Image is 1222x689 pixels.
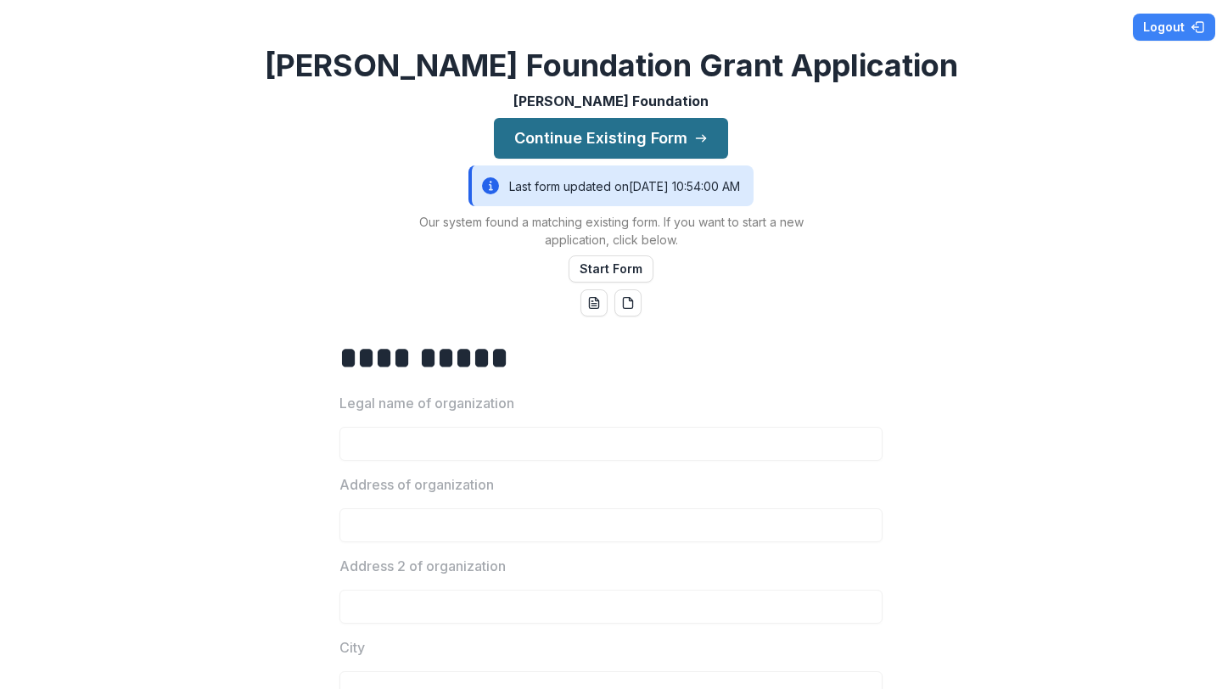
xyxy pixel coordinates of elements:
p: Address of organization [339,474,494,495]
button: Start Form [569,255,653,283]
p: Legal name of organization [339,393,514,413]
button: Logout [1133,14,1215,41]
button: Continue Existing Form [494,118,728,159]
p: Address 2 of organization [339,556,506,576]
p: City [339,637,365,658]
p: [PERSON_NAME] Foundation [513,91,709,111]
button: word-download [580,289,608,316]
button: pdf-download [614,289,642,316]
div: Last form updated on [DATE] 10:54:00 AM [468,165,754,206]
h2: [PERSON_NAME] Foundation Grant Application [265,48,958,84]
p: Our system found a matching existing form. If you want to start a new application, click below. [399,213,823,249]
